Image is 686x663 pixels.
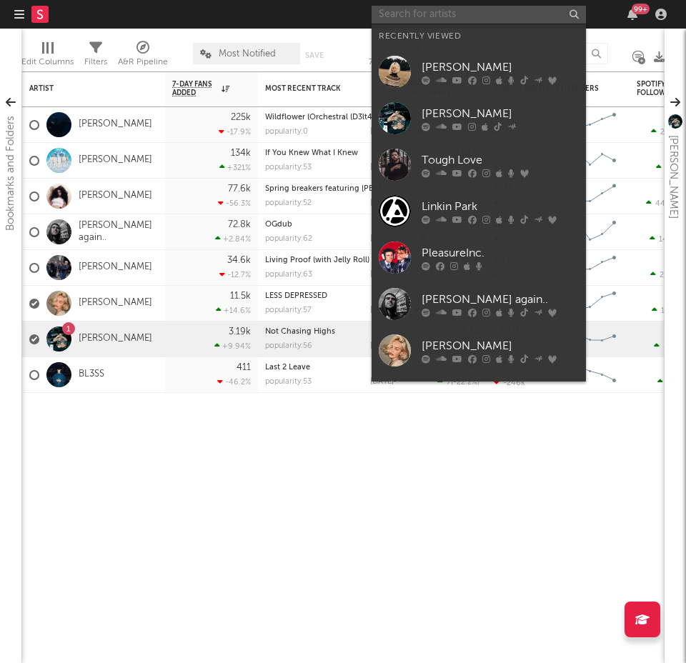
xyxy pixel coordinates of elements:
a: [PERSON_NAME] [79,190,152,202]
div: 7-Day Fans Added (7-Day Fans Added) [369,36,476,77]
span: Most Notified [219,49,276,59]
div: Filters [84,36,107,77]
svg: Chart title [558,107,622,143]
div: popularity: 56 [265,342,312,350]
div: popularity: 53 [265,378,312,386]
a: BL3SS [79,369,104,381]
span: 7-Day Fans Added [172,80,218,97]
div: Filters [84,54,107,71]
span: 252k [660,129,677,136]
svg: Chart title [558,214,622,250]
a: BL3SS [372,374,586,420]
a: Spring breakers featuring [PERSON_NAME] [265,185,424,193]
svg: Chart title [558,179,622,214]
div: 3.19k [229,327,251,337]
a: LESS DEPRESSED [265,292,327,300]
div: Artist [29,84,136,93]
div: If You Knew What I Knew [265,149,394,157]
svg: Chart title [558,250,622,286]
div: [DATE] [370,306,394,314]
div: [DATE] [370,378,394,386]
a: [PERSON_NAME] [79,154,152,166]
div: +9.94 % [214,342,251,351]
div: -12.7 % [219,270,251,279]
svg: Chart title [558,143,622,179]
div: PleasureInc. [422,244,579,261]
span: 26.5k [660,271,680,279]
div: [PERSON_NAME] [422,337,579,354]
div: Living Proof (with Jelly Roll) [265,256,394,264]
div: Most Recent Track [265,84,372,93]
svg: Chart title [558,321,622,357]
div: popularity: 57 [265,306,312,314]
div: Wildflower (Orchestral (D3lt4 arrang.) [265,114,394,121]
div: [PERSON_NAME] [665,135,682,219]
div: A&R Pipeline [118,54,168,71]
div: ( ) [437,377,479,387]
div: A&R Pipeline [118,36,168,77]
div: LESS DEPRESSED [265,292,394,300]
a: [PERSON_NAME] [79,297,152,309]
button: Save [305,51,324,59]
div: Last 2 Leave [265,364,394,372]
a: [PERSON_NAME] again.. [79,220,158,244]
button: 99+ [627,9,637,20]
span: 802 [663,343,677,351]
div: popularity: 52 [265,199,312,207]
a: [PERSON_NAME] [79,333,152,345]
a: [PERSON_NAME] [372,49,586,95]
span: 16.4k [661,307,681,315]
div: [DATE] [370,342,394,350]
a: OGdub [265,221,292,229]
a: [PERSON_NAME] again.. [372,281,586,327]
div: 7-Day Fans Added (7-Day Fans Added) [369,54,476,71]
div: +14.6 % [216,306,251,315]
div: Spring breakers featuring kesha [265,185,394,193]
div: [PERSON_NAME] [422,105,579,122]
div: popularity: 0 [265,128,308,136]
a: [PERSON_NAME] [372,95,586,141]
svg: Chart title [558,286,622,321]
div: -246k [494,378,525,387]
div: -17.9 % [219,127,251,136]
div: -46.2 % [217,377,251,387]
a: Living Proof (with Jelly Roll) [265,256,369,264]
span: 44.3k [655,200,676,208]
a: Last 2 Leave [265,364,310,372]
div: Edit Columns [21,54,74,71]
div: [DATE] [370,235,394,243]
div: [DATE] [370,199,394,207]
a: [PERSON_NAME] [79,261,152,274]
div: Edit Columns [21,36,74,77]
div: Tough Love [422,151,579,169]
div: [PERSON_NAME] again.. [422,291,579,308]
div: popularity: 53 [265,164,312,171]
div: [DATE] [370,164,394,171]
div: Not Chasing Highs [265,328,394,336]
a: [PERSON_NAME] [79,119,152,131]
div: 34.6k [227,256,251,265]
div: 134k [231,149,251,158]
div: 225k [231,113,251,122]
div: +2.84 % [215,234,251,244]
a: PleasureInc. [372,234,586,281]
div: 411 [237,363,251,372]
div: Bookmarks and Folders [2,116,19,231]
div: 11.5k [230,291,251,301]
a: Wildflower (Orchestral (D3lt4 arrang.) [265,114,403,121]
a: Linkin Park [372,188,586,234]
div: 77.6k [228,184,251,194]
a: Not Chasing Highs [265,328,335,336]
a: [PERSON_NAME] [372,327,586,374]
span: 7 [447,379,451,387]
div: 99 + [632,4,650,14]
div: Linkin Park [422,198,579,215]
div: 72.8k [228,220,251,229]
div: popularity: 63 [265,271,312,279]
div: OGdub [265,221,394,229]
div: +321 % [219,163,251,172]
div: Recently Viewed [379,28,579,45]
div: popularity: 62 [265,235,312,243]
span: -22.2 % [453,379,477,387]
div: -56.3 % [218,199,251,208]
